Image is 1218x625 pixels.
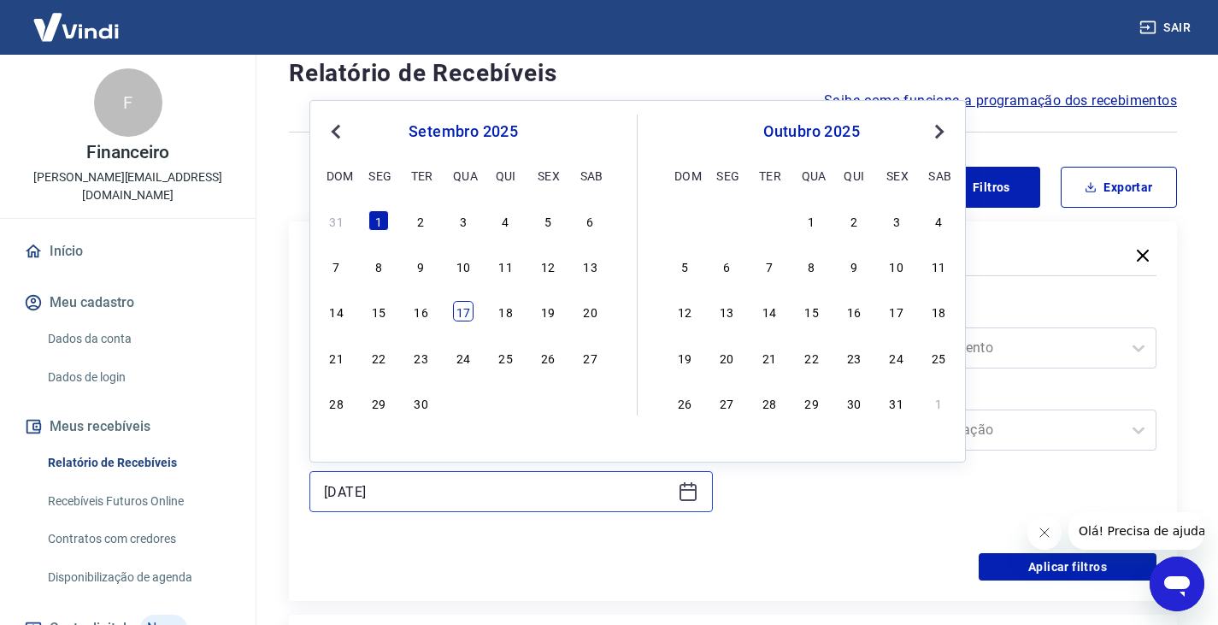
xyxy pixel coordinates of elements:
[538,165,558,186] div: sex
[802,256,822,276] div: Choose quarta-feira, 8 de outubro de 2025
[94,68,162,137] div: F
[496,210,516,231] div: Choose quinta-feira, 4 de setembro de 2025
[1150,557,1204,611] iframe: Botão para abrir a janela de mensagens
[496,165,516,186] div: qui
[538,256,558,276] div: Choose sexta-feira, 12 de setembro de 2025
[886,392,907,413] div: Choose sexta-feira, 31 de outubro de 2025
[886,301,907,321] div: Choose sexta-feira, 17 de outubro de 2025
[496,347,516,368] div: Choose quinta-feira, 25 de setembro de 2025
[674,301,695,321] div: Choose domingo, 12 de outubro de 2025
[929,121,950,142] button: Next Month
[674,256,695,276] div: Choose domingo, 5 de outubro de 2025
[496,301,516,321] div: Choose quinta-feira, 18 de setembro de 2025
[453,210,474,231] div: Choose quarta-feira, 3 de setembro de 2025
[324,121,603,142] div: setembro 2025
[759,256,780,276] div: Choose terça-feira, 7 de outubro de 2025
[327,165,347,186] div: dom
[411,392,432,413] div: Choose terça-feira, 30 de setembro de 2025
[1068,512,1204,550] iframe: Mensagem da empresa
[538,392,558,413] div: Choose sexta-feira, 3 de outubro de 2025
[368,165,389,186] div: seg
[41,445,235,481] a: Relatório de Recebíveis
[672,208,951,415] div: month 2025-10
[538,210,558,231] div: Choose sexta-feira, 5 de setembro de 2025
[496,392,516,413] div: Choose quinta-feira, 2 de outubro de 2025
[411,301,432,321] div: Choose terça-feira, 16 de setembro de 2025
[327,256,347,276] div: Choose domingo, 7 de setembro de 2025
[327,347,347,368] div: Choose domingo, 21 de setembro de 2025
[886,256,907,276] div: Choose sexta-feira, 10 de outubro de 2025
[759,210,780,231] div: Choose terça-feira, 30 de setembro de 2025
[21,1,132,53] img: Vindi
[41,321,235,357] a: Dados da conta
[538,301,558,321] div: Choose sexta-feira, 19 de setembro de 2025
[1061,167,1177,208] button: Exportar
[41,360,235,395] a: Dados de login
[844,256,864,276] div: Choose quinta-feira, 9 de outubro de 2025
[289,56,1177,91] h4: Relatório de Recebíveis
[453,165,474,186] div: qua
[453,256,474,276] div: Choose quarta-feira, 10 de setembro de 2025
[928,301,949,321] div: Choose sábado, 18 de outubro de 2025
[453,301,474,321] div: Choose quarta-feira, 17 de setembro de 2025
[41,560,235,595] a: Disponibilização de agenda
[21,233,235,270] a: Início
[411,347,432,368] div: Choose terça-feira, 23 de setembro de 2025
[928,210,949,231] div: Choose sábado, 4 de outubro de 2025
[453,347,474,368] div: Choose quarta-feira, 24 de setembro de 2025
[674,165,695,186] div: dom
[496,256,516,276] div: Choose quinta-feira, 11 de setembro de 2025
[802,392,822,413] div: Choose quarta-feira, 29 de outubro de 2025
[368,210,389,231] div: Choose segunda-feira, 1 de setembro de 2025
[674,347,695,368] div: Choose domingo, 19 de outubro de 2025
[14,168,242,204] p: [PERSON_NAME][EMAIL_ADDRESS][DOMAIN_NAME]
[716,210,737,231] div: Choose segunda-feira, 29 de setembro de 2025
[41,522,235,557] a: Contratos com credores
[327,301,347,321] div: Choose domingo, 14 de setembro de 2025
[672,121,951,142] div: outubro 2025
[327,392,347,413] div: Choose domingo, 28 de setembro de 2025
[580,210,601,231] div: Choose sábado, 6 de setembro de 2025
[453,392,474,413] div: Choose quarta-feira, 1 de outubro de 2025
[716,301,737,321] div: Choose segunda-feira, 13 de outubro de 2025
[368,256,389,276] div: Choose segunda-feira, 8 de setembro de 2025
[86,144,170,162] p: Financeiro
[368,301,389,321] div: Choose segunda-feira, 15 de setembro de 2025
[844,392,864,413] div: Choose quinta-feira, 30 de outubro de 2025
[1027,516,1062,550] iframe: Fechar mensagem
[802,165,822,186] div: qua
[716,392,737,413] div: Choose segunda-feira, 27 de outubro de 2025
[41,484,235,519] a: Recebíveis Futuros Online
[716,165,737,186] div: seg
[411,165,432,186] div: ter
[928,392,949,413] div: Choose sábado, 1 de novembro de 2025
[802,301,822,321] div: Choose quarta-feira, 15 de outubro de 2025
[580,347,601,368] div: Choose sábado, 27 de setembro de 2025
[580,256,601,276] div: Choose sábado, 13 de setembro de 2025
[324,208,603,415] div: month 2025-09
[886,347,907,368] div: Choose sexta-feira, 24 de outubro de 2025
[759,347,780,368] div: Choose terça-feira, 21 de outubro de 2025
[580,392,601,413] div: Choose sábado, 4 de outubro de 2025
[21,408,235,445] button: Meus recebíveis
[716,347,737,368] div: Choose segunda-feira, 20 de outubro de 2025
[759,301,780,321] div: Choose terça-feira, 14 de outubro de 2025
[411,210,432,231] div: Choose terça-feira, 2 de setembro de 2025
[886,210,907,231] div: Choose sexta-feira, 3 de outubro de 2025
[886,165,907,186] div: sex
[21,284,235,321] button: Meu cadastro
[844,165,864,186] div: qui
[411,256,432,276] div: Choose terça-feira, 9 de setembro de 2025
[802,210,822,231] div: Choose quarta-feira, 1 de outubro de 2025
[844,210,864,231] div: Choose quinta-feira, 2 de outubro de 2025
[979,553,1156,581] button: Aplicar filtros
[928,256,949,276] div: Choose sábado, 11 de outubro de 2025
[824,91,1177,111] a: Saiba como funciona a programação dos recebimentos
[368,347,389,368] div: Choose segunda-feira, 22 de setembro de 2025
[1136,12,1197,44] button: Sair
[759,392,780,413] div: Choose terça-feira, 28 de outubro de 2025
[716,256,737,276] div: Choose segunda-feira, 6 de outubro de 2025
[924,167,1040,208] button: Filtros
[580,301,601,321] div: Choose sábado, 20 de setembro de 2025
